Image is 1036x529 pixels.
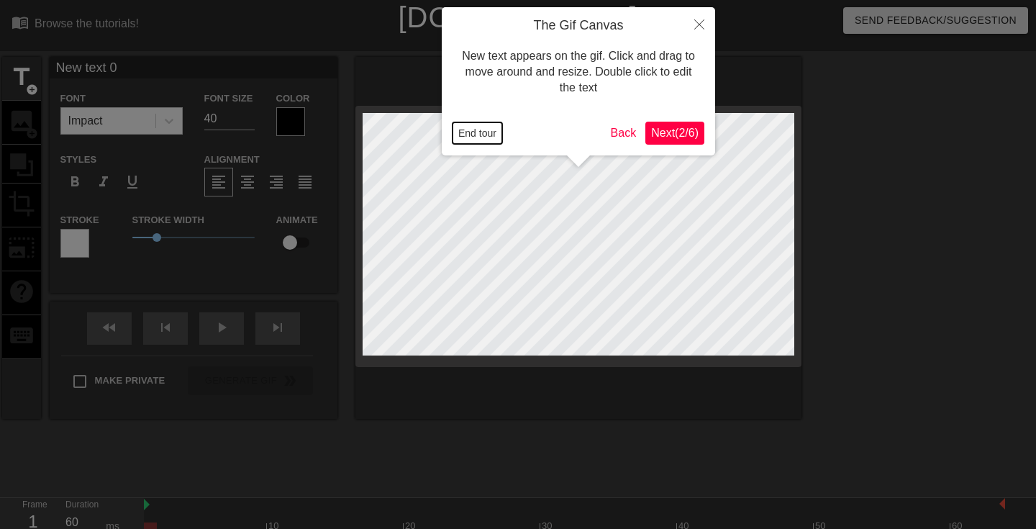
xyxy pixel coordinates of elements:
span: add_circle [26,83,38,96]
span: format_bold [66,173,83,191]
button: Back [605,122,642,145]
span: Next ( 2 / 6 ) [651,127,699,139]
h4: The Gif Canvas [453,18,704,34]
button: Next [645,122,704,145]
button: Close [683,7,715,40]
span: format_underline [124,173,141,191]
span: format_align_center [239,173,256,191]
div: The online gif editor [353,32,749,50]
span: format_align_left [210,173,227,191]
span: skip_previous [157,319,174,336]
span: format_italic [95,173,112,191]
span: skip_next [269,319,286,336]
img: bound-end.png [999,498,1005,510]
span: Make Private [95,374,165,388]
span: Send Feedback/Suggestion [855,12,1017,30]
label: Stroke [60,213,99,227]
label: Duration [65,501,99,510]
span: fast_rewind [101,319,118,336]
button: End tour [453,122,502,144]
label: Font [60,91,86,106]
span: title [8,63,35,91]
label: Animate [276,213,318,227]
label: Styles [60,153,97,167]
label: Stroke Width [132,213,204,227]
div: Impact [68,112,103,130]
label: Color [276,91,310,106]
label: Alignment [204,153,260,167]
div: New text appears on the gif. Click and drag to move around and resize. Double click to edit the text [453,34,704,111]
a: [DOMAIN_NAME] [398,1,637,33]
button: Send Feedback/Suggestion [843,7,1028,34]
span: play_arrow [213,319,230,336]
span: menu_book [12,14,29,31]
span: format_align_justify [296,173,314,191]
a: Browse the tutorials! [12,14,139,36]
label: Font Size [204,91,253,106]
span: format_align_right [268,173,285,191]
div: Browse the tutorials! [35,17,139,30]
